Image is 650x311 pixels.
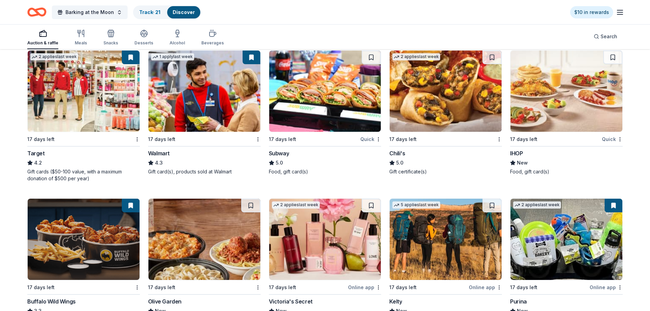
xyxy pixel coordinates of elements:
div: Food, gift card(s) [269,168,381,175]
div: 17 days left [389,283,417,292]
div: Chili's [389,149,405,157]
img: Image for IHOP [510,51,622,132]
div: Beverages [201,40,224,46]
div: Target [27,149,45,157]
div: Buffalo Wild Wings [27,297,76,306]
img: Image for Buffalo Wild Wings [28,199,140,280]
div: 17 days left [510,135,537,143]
div: Kelty [389,297,402,306]
div: Gift certificate(s) [389,168,502,175]
span: New [517,159,528,167]
img: Image for Subway [269,51,381,132]
div: Online app [590,283,623,292]
span: 4.2 [34,159,42,167]
div: 17 days left [269,283,296,292]
div: Auction & raffle [27,40,58,46]
div: 17 days left [269,135,296,143]
a: Image for Chili's2 applieslast week17 days leftChili's5.0Gift certificate(s) [389,50,502,175]
div: IHOP [510,149,523,157]
div: Subway [269,149,289,157]
button: Beverages [201,27,224,49]
img: Image for Target [28,51,140,132]
div: 17 days left [148,135,175,143]
img: Image for Olive Garden [148,199,260,280]
span: Search [601,32,617,41]
a: Home [27,4,46,20]
div: Gift card(s), products sold at Walmart [148,168,261,175]
div: 2 applies last week [513,201,561,209]
span: 5.0 [396,159,403,167]
button: Barking at the Moon [52,5,128,19]
div: Online app [469,283,502,292]
a: Image for IHOP17 days leftQuickIHOPNewFood, gift card(s) [510,50,623,175]
div: 17 days left [389,135,417,143]
div: Desserts [134,40,153,46]
a: $10 in rewards [570,6,613,18]
div: 17 days left [148,283,175,292]
button: Auction & raffle [27,27,58,49]
button: Meals [75,27,87,49]
span: 5.0 [276,159,283,167]
img: Image for Chili's [390,51,502,132]
span: Barking at the Moon [66,8,114,16]
div: Food, gift card(s) [510,168,623,175]
img: Image for Walmart [148,51,260,132]
div: Snacks [103,40,118,46]
button: Track· 21Discover [133,5,201,19]
span: 4.3 [155,159,163,167]
div: Walmart [148,149,170,157]
div: 2 applies last week [392,53,440,60]
a: Image for Subway17 days leftQuickSubway5.0Food, gift card(s) [269,50,381,175]
div: Quick [602,135,623,143]
a: Image for Walmart1 applylast week17 days leftWalmart4.3Gift card(s), products sold at Walmart [148,50,261,175]
button: Search [588,30,623,43]
button: Desserts [134,27,153,49]
div: Victoria's Secret [269,297,313,306]
div: Alcohol [170,40,185,46]
div: Online app [348,283,381,292]
img: Image for Purina [510,199,622,280]
div: 2 applies last week [30,53,78,60]
div: Gift cards ($50-100 value, with a maximum donation of $500 per year) [27,168,140,182]
img: Image for Kelty [390,199,502,280]
div: Quick [360,135,381,143]
div: 2 applies last week [272,201,320,209]
a: Image for Target2 applieslast week17 days leftTarget4.2Gift cards ($50-100 value, with a maximum ... [27,50,140,182]
div: Olive Garden [148,297,182,306]
div: 17 days left [27,135,55,143]
div: Meals [75,40,87,46]
div: 17 days left [27,283,55,292]
img: Image for Victoria's Secret [269,199,381,280]
div: 17 days left [510,283,537,292]
button: Snacks [103,27,118,49]
div: Purina [510,297,527,306]
a: Discover [173,9,195,15]
button: Alcohol [170,27,185,49]
div: 1 apply last week [151,53,194,60]
div: 5 applies last week [392,201,440,209]
a: Track· 21 [139,9,160,15]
